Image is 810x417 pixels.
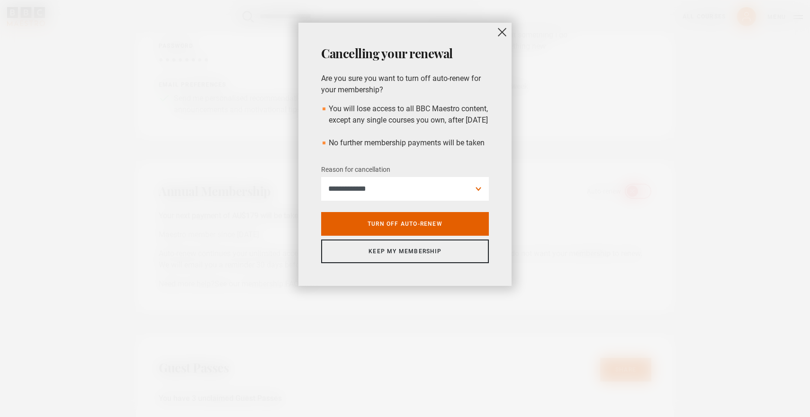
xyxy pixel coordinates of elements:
[321,73,489,96] p: Are you sure you want to turn off auto-renew for your membership?
[321,164,390,176] label: Reason for cancellation
[321,240,489,263] a: Keep my membership
[321,137,489,149] li: No further membership payments will be taken
[321,103,489,126] li: You will lose access to all BBC Maestro content, except any single courses you own, after [DATE]
[321,212,489,236] a: Turn off auto-renew
[493,23,512,42] button: close
[321,45,489,62] h2: Cancelling your renewal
